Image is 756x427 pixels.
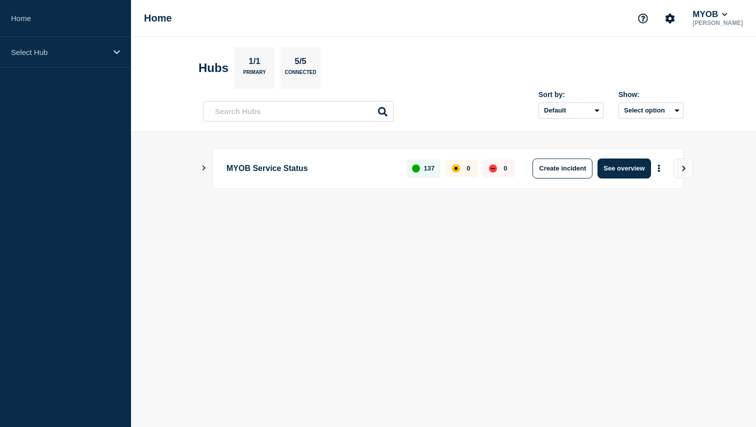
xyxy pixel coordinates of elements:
div: affected [452,164,460,172]
button: MYOB [690,9,729,19]
p: 0 [503,164,507,172]
button: Select option [618,102,683,118]
h2: Hubs [198,61,228,75]
button: Support [632,8,653,29]
button: More actions [652,159,665,177]
div: Sort by: [538,90,603,98]
button: See overview [597,158,650,178]
button: Account settings [659,8,680,29]
h1: Home [144,12,172,24]
p: 5/5 [291,56,310,69]
button: Create incident [532,158,592,178]
div: down [489,164,497,172]
p: [PERSON_NAME] [690,19,745,26]
input: Search Hubs [203,101,393,121]
div: Show: [618,90,683,98]
p: Select Hub [11,48,107,56]
button: View [673,158,693,178]
p: 1/1 [245,56,264,69]
p: 0 [466,164,470,172]
p: MYOB Service Status [226,158,395,178]
div: up [412,164,420,172]
select: Sort by [538,102,603,118]
p: Connected [284,69,316,80]
button: Show Connected Hubs [201,164,206,172]
p: Primary [243,69,266,80]
p: 137 [424,164,435,172]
